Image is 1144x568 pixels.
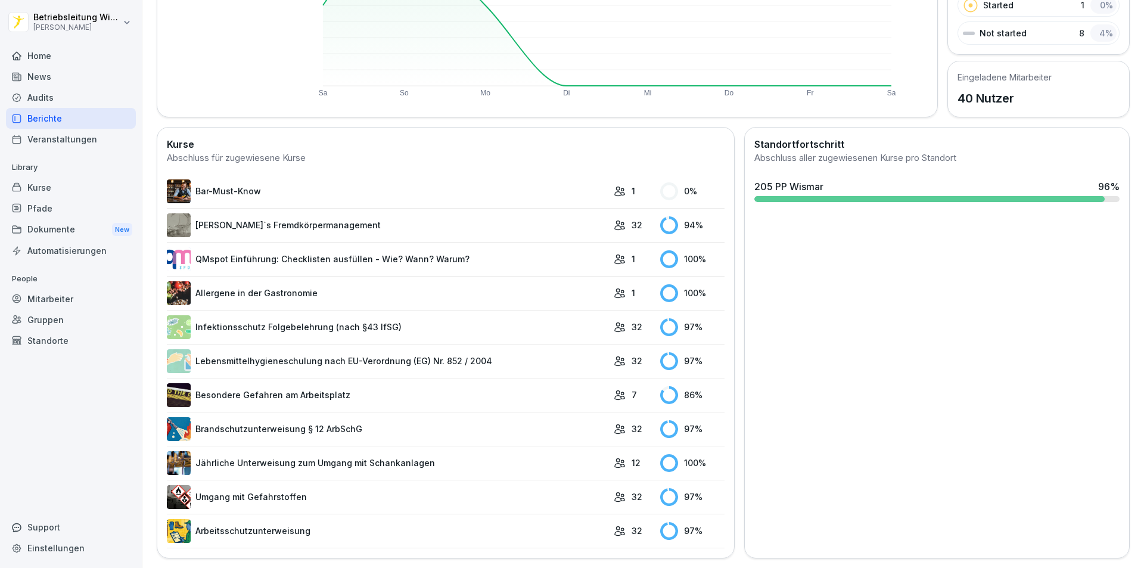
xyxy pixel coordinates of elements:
[1079,27,1084,39] p: 8
[167,247,608,271] a: QMspot Einführung: Checklisten ausfüllen - Wie? Wann? Warum?
[660,522,725,540] div: 97 %
[6,288,136,309] a: Mitarbeiter
[1090,24,1117,42] div: 4 %
[6,66,136,87] a: News
[167,349,191,373] img: gxsnf7ygjsfsmxd96jxi4ufn.png
[632,355,642,367] p: 32
[6,219,136,241] div: Dokumente
[6,87,136,108] a: Audits
[6,198,136,219] a: Pfade
[958,71,1052,83] h5: Eingeladene Mitarbeiter
[6,240,136,261] a: Automatisierungen
[632,457,641,469] p: 12
[807,89,813,97] text: Fr
[632,423,642,435] p: 32
[400,89,409,97] text: So
[6,330,136,351] a: Standorte
[754,151,1120,165] div: Abschluss aller zugewiesenen Kurse pro Standort
[660,488,725,506] div: 97 %
[167,179,191,203] img: avw4yih0pjczq94wjribdn74.png
[980,27,1027,39] p: Not started
[1098,179,1120,194] div: 96 %
[167,315,191,339] img: tgff07aey9ahi6f4hltuk21p.png
[112,223,132,237] div: New
[632,219,642,231] p: 32
[660,420,725,438] div: 97 %
[632,524,642,537] p: 32
[6,219,136,241] a: DokumenteNew
[167,213,191,237] img: ltafy9a5l7o16y10mkzj65ij.png
[6,129,136,150] a: Veranstaltungen
[167,383,608,407] a: Besondere Gefahren am Arbeitsplatz
[167,519,608,543] a: Arbeitsschutzunterweisung
[632,491,642,503] p: 32
[660,250,725,268] div: 100 %
[754,179,823,194] div: 205 PP Wismar
[750,175,1124,207] a: 205 PP Wismar96%
[6,309,136,330] a: Gruppen
[167,519,191,543] img: bgsrfyvhdm6180ponve2jajk.png
[632,253,635,265] p: 1
[632,389,637,401] p: 7
[660,318,725,336] div: 97 %
[167,247,191,271] img: rsy9vu330m0sw5op77geq2rv.png
[6,108,136,129] a: Berichte
[6,538,136,558] a: Einstellungen
[660,454,725,472] div: 100 %
[167,349,608,373] a: Lebensmittelhygieneschulung nach EU-Verordnung (EG) Nr. 852 / 2004
[167,151,725,165] div: Abschluss für zugewiesene Kurse
[632,321,642,333] p: 32
[167,281,608,305] a: Allergene in der Gastronomie
[563,89,570,97] text: Di
[6,517,136,538] div: Support
[319,89,328,97] text: Sa
[632,287,635,299] p: 1
[167,451,191,475] img: etou62n52bjq4b8bjpe35whp.png
[887,89,896,97] text: Sa
[167,417,191,441] img: b0iy7e1gfawqjs4nezxuanzk.png
[660,352,725,370] div: 97 %
[167,451,608,475] a: Jährliche Unterweisung zum Umgang mit Schankanlagen
[6,177,136,198] a: Kurse
[167,417,608,441] a: Brandschutzunterweisung § 12 ArbSchG
[167,485,191,509] img: ro33qf0i8ndaw7nkfv0stvse.png
[167,179,608,203] a: Bar-Must-Know
[6,269,136,288] p: People
[6,158,136,177] p: Library
[660,284,725,302] div: 100 %
[167,137,725,151] h2: Kurse
[644,89,652,97] text: Mi
[480,89,490,97] text: Mo
[167,281,191,305] img: gsgognukgwbtoe3cnlsjjbmw.png
[660,216,725,234] div: 94 %
[167,213,608,237] a: [PERSON_NAME]`s Fremdkörpermanagement
[660,182,725,200] div: 0 %
[632,185,635,197] p: 1
[167,383,191,407] img: zq4t51x0wy87l3xh8s87q7rq.png
[167,315,608,339] a: Infektionsschutz Folgebelehrung (nach §43 IfSG)
[167,485,608,509] a: Umgang mit Gefahrstoffen
[6,45,136,66] a: Home
[33,13,120,23] p: Betriebsleitung Wismar
[725,89,734,97] text: Do
[33,23,120,32] p: [PERSON_NAME]
[754,137,1120,151] h2: Standortfortschritt
[958,89,1052,107] p: 40 Nutzer
[660,386,725,404] div: 86 %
